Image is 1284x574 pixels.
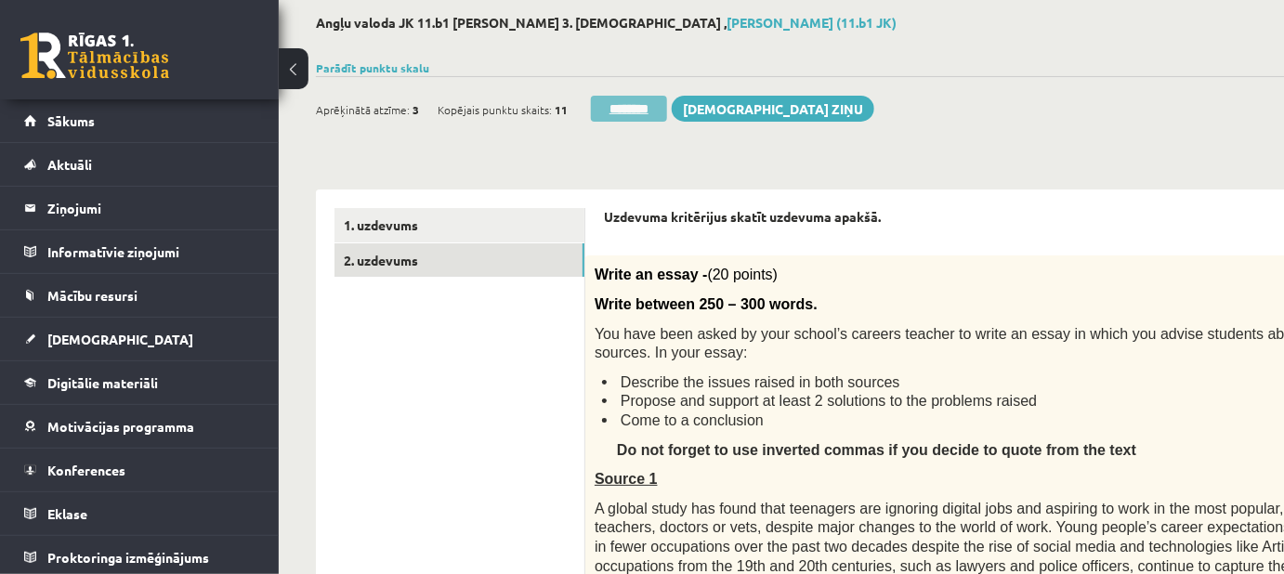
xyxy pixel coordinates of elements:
a: Aktuāli [24,143,255,186]
a: Ziņojumi [24,187,255,229]
legend: Ziņojumi [47,187,255,229]
span: Konferences [47,462,125,478]
span: Sākums [47,112,95,129]
span: Write between 250 – 300 words. [595,296,818,312]
a: Informatīvie ziņojumi [24,230,255,273]
span: Describe the issues raised in both sources [621,374,900,390]
a: Mācību resursi [24,274,255,317]
span: Mācību resursi [47,287,138,304]
a: Rīgas 1. Tālmācības vidusskola [20,33,169,79]
span: Aktuāli [47,156,92,173]
span: 11 [555,96,568,124]
span: 3 [413,96,419,124]
span: (20 points) [708,267,779,282]
a: [DEMOGRAPHIC_DATA] [24,318,255,360]
span: Kopējais punktu skaits: [438,96,552,124]
legend: Informatīvie ziņojumi [47,230,255,273]
a: [DEMOGRAPHIC_DATA] ziņu [672,96,874,122]
a: 2. uzdevums [334,243,584,278]
a: Eklase [24,492,255,535]
a: Konferences [24,449,255,491]
span: Come to a conclusion [621,412,764,428]
span: Do not forget to use inverted commas if you decide to quote from the text [617,442,1136,458]
a: [PERSON_NAME] (11.b1 JK) [727,14,897,31]
a: Sākums [24,99,255,142]
span: Source 1 [595,471,658,487]
span: Eklase [47,505,87,522]
span: Write an essay - [595,267,708,282]
body: Editor, wiswyg-editor-47024773387920-1757745721-501 [19,19,1003,38]
a: Digitālie materiāli [24,361,255,404]
a: 1. uzdevums [334,208,584,242]
span: Aprēķinātā atzīme: [316,96,410,124]
span: [DEMOGRAPHIC_DATA] [47,331,193,347]
span: Digitālie materiāli [47,374,158,391]
body: Editor, wiswyg-editor-47024773387540-1757745721-29 [19,19,1003,38]
span: Motivācijas programma [47,418,194,435]
span: Propose and support at least 2 solutions to the problems raised [621,393,1037,409]
a: Parādīt punktu skalu [316,60,429,75]
strong: Uzdevuma kritērijus skatīt uzdevuma apakšā. [604,208,881,225]
a: Motivācijas programma [24,405,255,448]
span: Proktoringa izmēģinājums [47,549,209,566]
body: Editor, wiswyg-editor-user-answer-47024773256140 [19,19,1005,38]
